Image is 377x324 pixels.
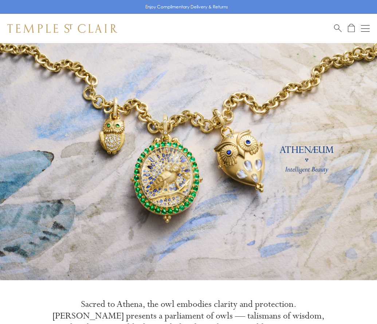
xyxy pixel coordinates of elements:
img: Temple St. Clair [7,24,117,33]
p: Enjoy Complimentary Delivery & Returns [145,3,228,11]
button: Open navigation [361,24,370,33]
a: Open Shopping Bag [348,24,355,33]
a: Search [334,24,342,33]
